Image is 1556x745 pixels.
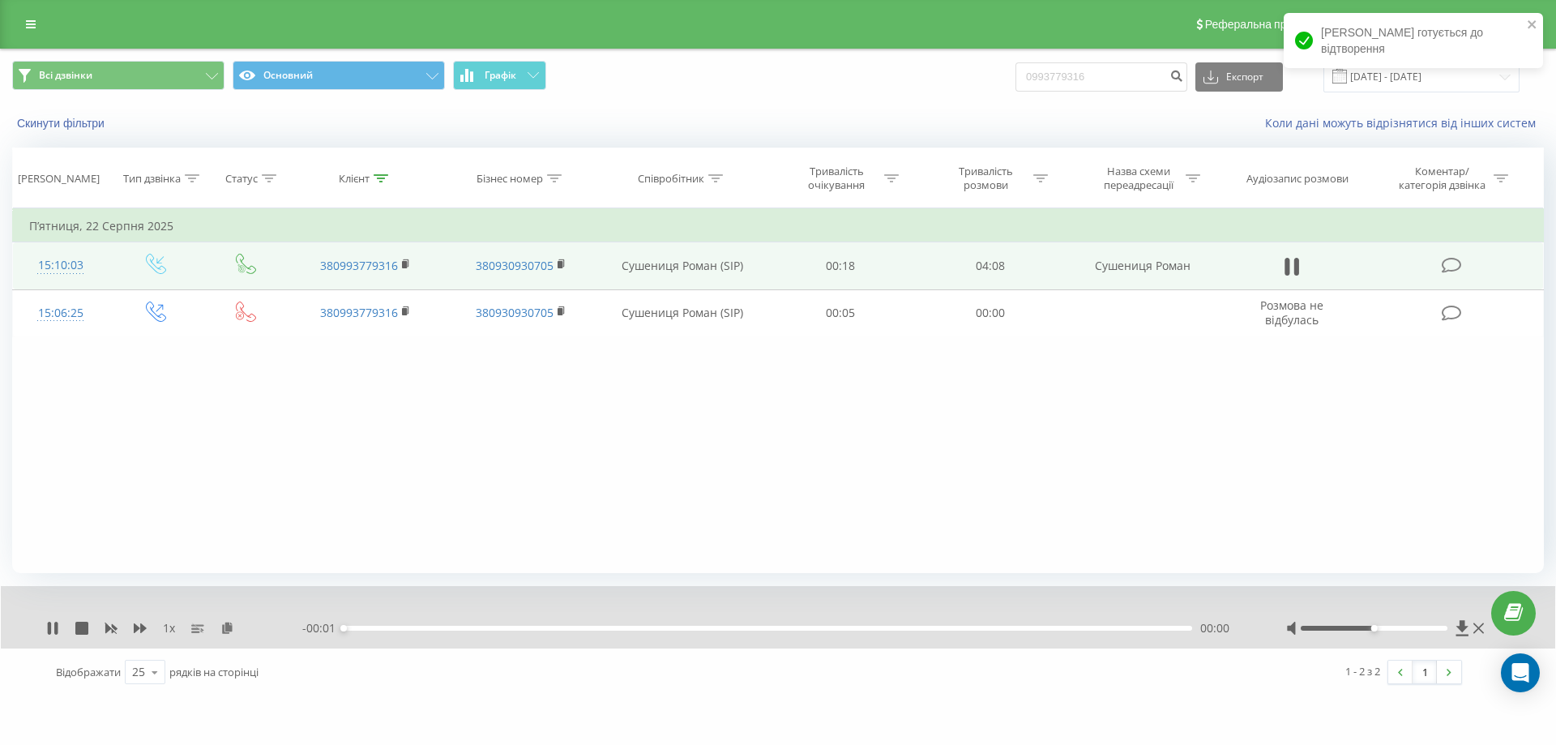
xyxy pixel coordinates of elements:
a: 1 [1413,661,1437,683]
td: П’ятниця, 22 Серпня 2025 [13,210,1544,242]
td: Сушениця Роман (SIP) [598,289,766,336]
div: 25 [132,664,145,680]
div: 1 - 2 з 2 [1345,663,1380,679]
div: Бізнес номер [477,172,543,186]
div: Клієнт [339,172,370,186]
td: Сушениця Роман [1065,242,1220,289]
button: Експорт [1195,62,1283,92]
span: Всі дзвінки [39,69,92,82]
span: рядків на сторінці [169,665,259,679]
div: Коментар/категорія дзвінка [1395,165,1490,192]
a: 380930930705 [476,258,554,273]
span: - 00:01 [302,620,344,636]
div: [PERSON_NAME] [18,172,100,186]
div: Open Intercom Messenger [1501,653,1540,692]
div: Тривалість очікування [793,165,880,192]
td: 00:05 [766,289,915,336]
td: 00:18 [766,242,915,289]
button: Всі дзвінки [12,61,224,90]
a: 380993779316 [320,258,398,273]
input: Пошук за номером [1015,62,1187,92]
a: 380993779316 [320,305,398,320]
div: Accessibility label [1370,625,1377,632]
div: Тривалість розмови [943,165,1029,192]
button: Основний [233,61,445,90]
span: Розмова не відбулась [1260,298,1323,328]
span: Графік [485,70,516,81]
div: Статус [225,172,258,186]
a: 380930930705 [476,305,554,320]
td: Сушениця Роман (SIP) [598,242,766,289]
div: Назва схеми переадресації [1095,165,1182,192]
span: 00:00 [1200,620,1229,636]
button: close [1527,18,1538,33]
div: 15:10:03 [29,250,92,281]
button: Скинути фільтри [12,116,113,131]
td: 04:08 [915,242,1064,289]
span: Відображати [56,665,121,679]
div: Тип дзвінка [123,172,181,186]
div: Accessibility label [340,625,347,632]
div: [PERSON_NAME] готується до відтворення [1284,13,1543,68]
span: Реферальна програма [1205,18,1324,31]
div: Аудіозапис розмови [1246,172,1349,186]
div: Співробітник [638,172,704,186]
span: 1 x [163,620,175,636]
td: 00:00 [915,289,1064,336]
button: Графік [453,61,546,90]
div: 15:06:25 [29,298,92,329]
a: Коли дані можуть відрізнятися вiд інших систем [1265,115,1544,131]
